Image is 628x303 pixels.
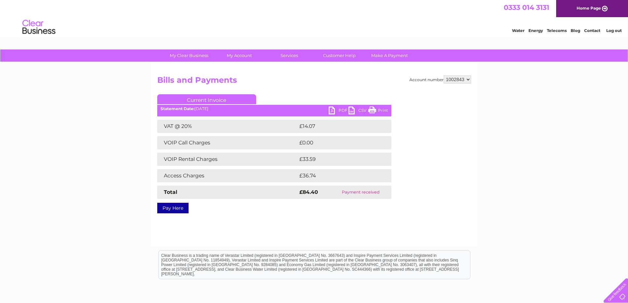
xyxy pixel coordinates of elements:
[157,169,298,182] td: Access Charges
[512,28,524,33] a: Water
[298,153,378,166] td: £33.59
[157,94,256,104] a: Current Invoice
[157,136,298,149] td: VOIP Call Charges
[606,28,622,33] a: Log out
[161,106,194,111] b: Statement Date:
[312,49,367,62] a: Customer Help
[159,4,470,32] div: Clear Business is a trading name of Verastar Limited (registered in [GEOGRAPHIC_DATA] No. 3667643...
[368,106,388,116] a: Print
[299,189,318,195] strong: £84.40
[157,106,391,111] div: [DATE]
[329,106,348,116] a: PDF
[164,189,177,195] strong: Total
[157,76,471,88] h2: Bills and Payments
[584,28,600,33] a: Contact
[298,136,376,149] td: £0.00
[298,169,378,182] td: £36.74
[348,106,368,116] a: CSV
[157,120,298,133] td: VAT @ 20%
[22,17,56,37] img: logo.png
[162,49,216,62] a: My Clear Business
[362,49,417,62] a: Make A Payment
[157,203,189,213] a: Pay Here
[504,3,549,12] a: 0333 014 3131
[330,186,391,199] td: Payment received
[298,120,377,133] td: £14.07
[528,28,543,33] a: Energy
[547,28,567,33] a: Telecoms
[409,76,471,83] div: Account number
[212,49,266,62] a: My Account
[571,28,580,33] a: Blog
[262,49,316,62] a: Services
[157,153,298,166] td: VOIP Rental Charges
